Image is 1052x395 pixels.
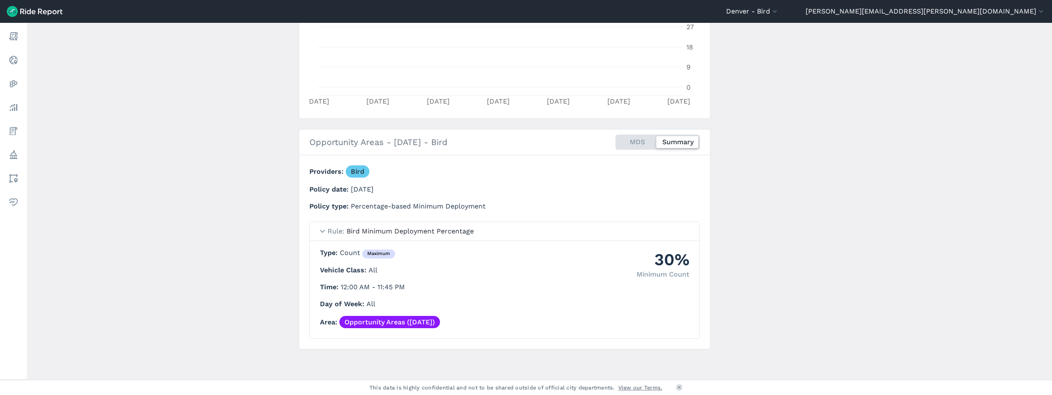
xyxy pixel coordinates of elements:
[366,97,389,105] tspan: [DATE]
[306,97,329,105] tspan: [DATE]
[320,266,369,274] span: Vehicle Class
[686,43,693,51] tspan: 18
[6,147,21,162] a: Policy
[320,283,341,291] span: Time
[309,185,351,193] span: Policy date
[366,300,375,308] span: All
[362,250,395,259] div: maximum
[346,165,369,178] a: Bird
[6,195,21,210] a: Health
[637,269,689,280] div: Minimum Count
[806,6,1045,16] button: [PERSON_NAME][EMAIL_ADDRESS][PERSON_NAME][DOMAIN_NAME]
[351,202,486,210] span: Percentage-based Minimum Deployment
[667,97,690,105] tspan: [DATE]
[6,100,21,115] a: Analyze
[547,97,570,105] tspan: [DATE]
[309,202,351,210] span: Policy type
[426,97,449,105] tspan: [DATE]
[686,23,694,31] tspan: 27
[320,318,339,326] span: Area
[6,171,21,186] a: Areas
[637,248,689,271] div: 30%
[6,123,21,139] a: Fees
[6,29,21,44] a: Report
[341,283,405,291] span: 12:00 AM - 11:45 PM
[309,136,448,148] h2: Opportunity Areas - [DATE] - Bird
[726,6,779,16] button: Denver - Bird
[320,249,340,257] span: Type
[328,227,347,235] span: Rule
[618,384,663,392] a: View our Terms.
[686,83,691,91] tspan: 0
[347,227,474,235] span: Bird Minimum Deployment Percentage
[7,6,63,17] img: Ride Report
[310,222,700,241] summary: RuleBird Minimum Deployment Percentage
[6,52,21,68] a: Realtime
[339,316,440,328] a: Opportunity Areas ([DATE])
[351,185,374,193] span: [DATE]
[6,76,21,91] a: Heatmaps
[340,249,395,257] span: Count
[686,63,691,71] tspan: 9
[309,167,346,176] span: Providers
[320,300,366,308] span: Day of Week
[487,97,510,105] tspan: [DATE]
[607,97,630,105] tspan: [DATE]
[369,266,377,274] span: All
